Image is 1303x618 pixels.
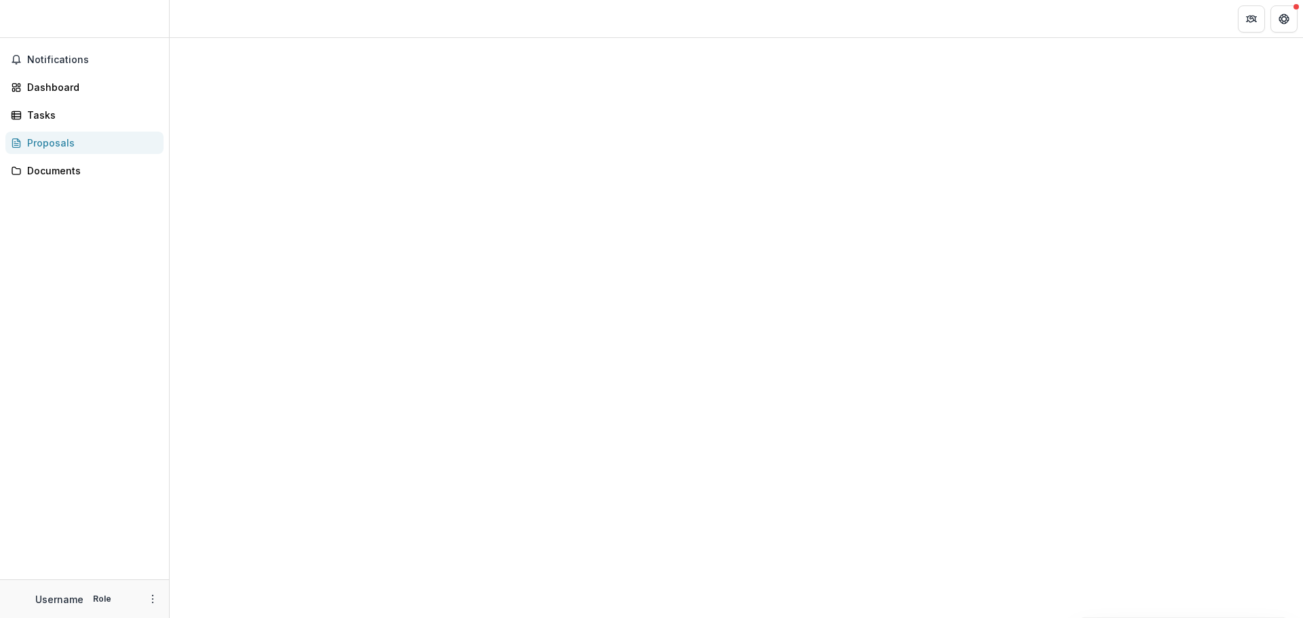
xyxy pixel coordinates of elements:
a: Documents [5,159,164,182]
button: Notifications [5,49,164,71]
button: Get Help [1270,5,1298,33]
a: Dashboard [5,76,164,98]
div: Documents [27,163,153,178]
p: Username [35,592,83,606]
a: Tasks [5,104,164,126]
span: Notifications [27,54,158,66]
div: Dashboard [27,80,153,94]
div: Proposals [27,136,153,150]
button: Partners [1238,5,1265,33]
a: Proposals [5,132,164,154]
div: Tasks [27,108,153,122]
button: More [145,591,161,607]
p: Role [89,593,115,605]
